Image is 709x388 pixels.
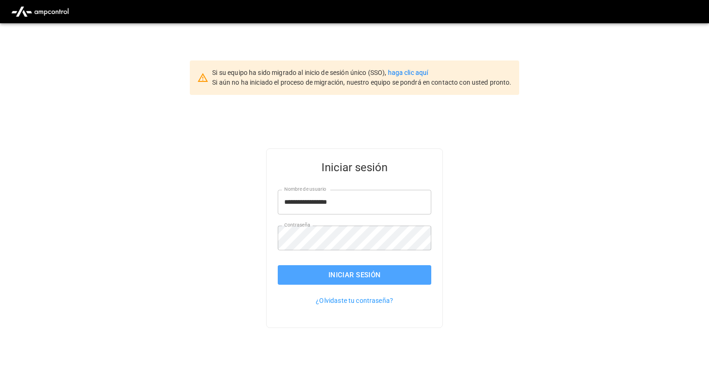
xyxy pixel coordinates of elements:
span: Si aún no ha iniciado el proceso de migración, nuestro equipo se pondrá en contacto con usted pro... [212,79,511,86]
label: Contraseña [284,221,310,229]
img: ampcontrol.io logo [7,3,73,20]
p: ¿Olvidaste tu contraseña? [278,296,431,305]
span: Si su equipo ha sido migrado al inicio de sesión único (SSO), [212,69,388,76]
button: Iniciar sesión [278,265,431,285]
label: Nombre de usuario [284,186,326,193]
a: haga clic aquí [388,69,428,76]
h5: Iniciar sesión [278,160,431,175]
